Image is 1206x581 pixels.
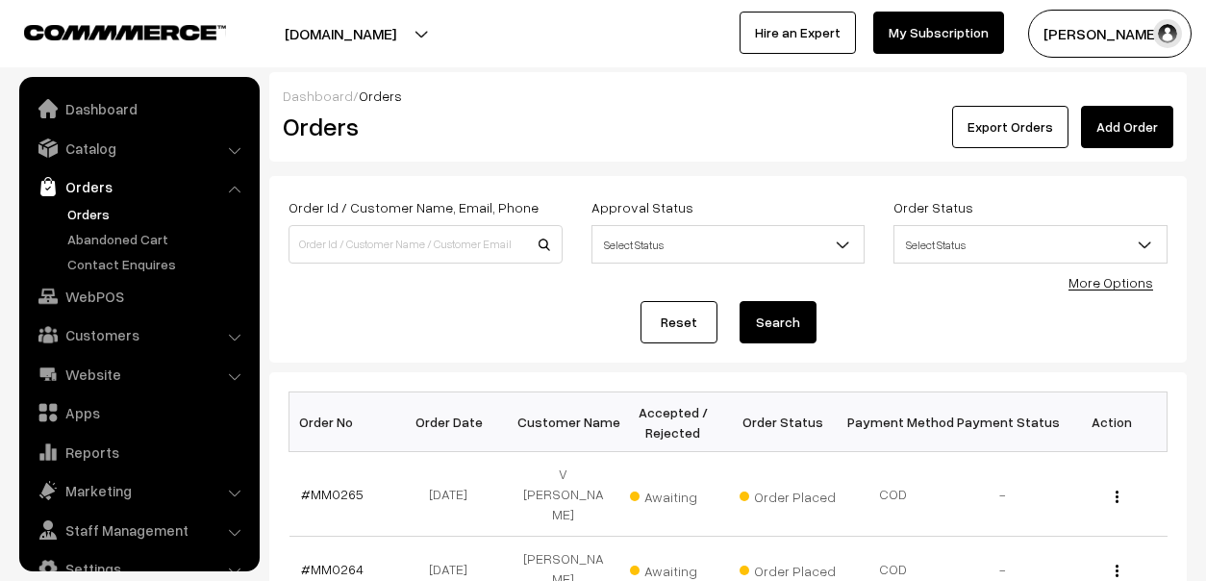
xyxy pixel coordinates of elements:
button: [PERSON_NAME]… [1028,10,1192,58]
input: Order Id / Customer Name / Customer Email / Customer Phone [289,225,563,264]
a: Orders [63,204,253,224]
th: Order No [289,392,399,452]
th: Payment Method [838,392,947,452]
td: [DATE] [399,452,509,537]
th: Payment Status [947,392,1057,452]
span: Orders [359,88,402,104]
a: Apps [24,395,253,430]
span: Order Placed [740,482,836,507]
a: Hire an Expert [740,12,856,54]
a: #MM0264 [301,561,364,577]
a: Staff Management [24,513,253,547]
a: Abandoned Cart [63,229,253,249]
a: Dashboard [283,88,353,104]
img: user [1153,19,1182,48]
label: Approval Status [591,197,693,217]
h2: Orders [283,112,561,141]
a: Reports [24,435,253,469]
div: / [283,86,1173,106]
a: COMMMERCE [24,19,192,42]
span: Select Status [591,225,866,264]
button: Search [740,301,817,343]
th: Customer Name [509,392,618,452]
a: #MM0265 [301,486,364,502]
img: Menu [1116,565,1118,577]
a: Catalog [24,131,253,165]
td: COD [838,452,947,537]
td: V [PERSON_NAME] [509,452,618,537]
a: Add Order [1081,106,1173,148]
img: COMMMERCE [24,25,226,39]
th: Accepted / Rejected [618,392,728,452]
a: Marketing [24,473,253,508]
span: Awaiting [630,482,726,507]
a: Contact Enquires [63,254,253,274]
td: - [947,452,1057,537]
button: [DOMAIN_NAME] [217,10,464,58]
a: Customers [24,317,253,352]
a: Orders [24,169,253,204]
span: Select Status [893,225,1168,264]
a: Dashboard [24,91,253,126]
th: Order Date [399,392,509,452]
label: Order Status [893,197,973,217]
a: Reset [641,301,717,343]
button: Export Orders [952,106,1068,148]
span: Order Placed [740,556,836,581]
img: Menu [1116,491,1118,503]
span: Select Status [894,228,1167,262]
a: More Options [1068,274,1153,290]
a: Website [24,357,253,392]
span: Awaiting [630,556,726,581]
span: Select Status [592,228,865,262]
th: Action [1057,392,1167,452]
a: My Subscription [873,12,1004,54]
a: WebPOS [24,279,253,314]
label: Order Id / Customer Name, Email, Phone [289,197,539,217]
th: Order Status [728,392,838,452]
